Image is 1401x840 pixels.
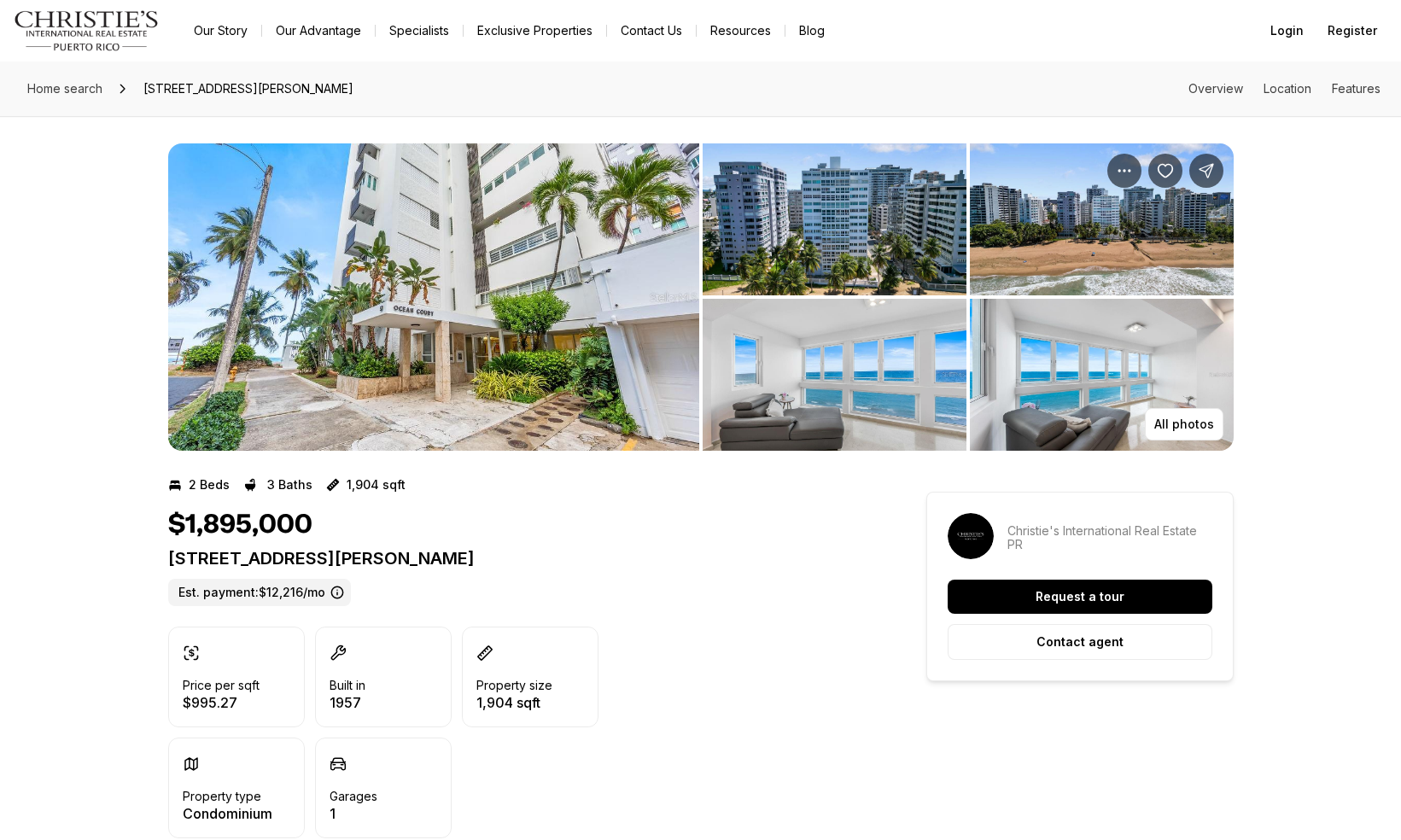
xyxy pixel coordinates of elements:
button: All photos [1145,408,1223,440]
button: Contact Us [607,19,696,43]
a: Exclusive Properties [464,19,606,43]
p: 2 Beds [189,478,230,492]
p: Condominium [183,807,272,820]
p: Built in [330,679,365,692]
p: Property size [476,679,552,692]
p: Request a tour [1036,590,1124,604]
h1: $1,895,000 [168,509,312,541]
li: 1 of 12 [168,143,699,451]
p: All photos [1154,417,1214,431]
a: Resources [697,19,785,43]
p: [STREET_ADDRESS][PERSON_NAME] [168,548,865,569]
div: Listing Photos [168,143,1234,451]
p: Christie's International Real Estate PR [1007,524,1212,551]
span: Home search [27,81,102,96]
button: View image gallery [970,143,1234,295]
p: 3 Baths [267,478,312,492]
p: Price per sqft [183,679,260,692]
a: Specialists [376,19,463,43]
p: Property type [183,790,261,803]
button: View image gallery [703,299,966,451]
p: $995.27 [183,696,260,709]
a: Skip to: Location [1264,81,1311,96]
a: Home search [20,75,109,102]
p: Garages [330,790,377,803]
button: Save Property: 51 KING'S COURT ST #14B [1148,154,1182,188]
label: Est. payment: $12,216/mo [168,579,351,606]
li: 2 of 12 [703,143,1234,451]
a: Blog [785,19,838,43]
a: Our Advantage [262,19,375,43]
nav: Page section menu [1188,82,1381,96]
p: 1,904 sqft [476,696,552,709]
span: Register [1328,24,1377,38]
span: [STREET_ADDRESS][PERSON_NAME] [137,75,360,102]
button: View image gallery [703,143,966,295]
button: Share Property: 51 KING'S COURT ST #14B [1189,154,1223,188]
a: Skip to: Overview [1188,81,1243,96]
p: 1957 [330,696,365,709]
button: Request a tour [948,580,1212,614]
button: View image gallery [168,143,699,451]
a: Skip to: Features [1332,81,1381,96]
span: Login [1270,24,1304,38]
p: 1 [330,807,377,820]
button: View image gallery [970,299,1234,451]
p: 1,904 sqft [347,478,406,492]
button: Register [1317,14,1387,48]
button: Property options [1107,154,1141,188]
img: logo [14,10,160,51]
button: Login [1260,14,1314,48]
button: Contact agent [948,624,1212,660]
p: Contact agent [1036,635,1124,649]
a: Our Story [180,19,261,43]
